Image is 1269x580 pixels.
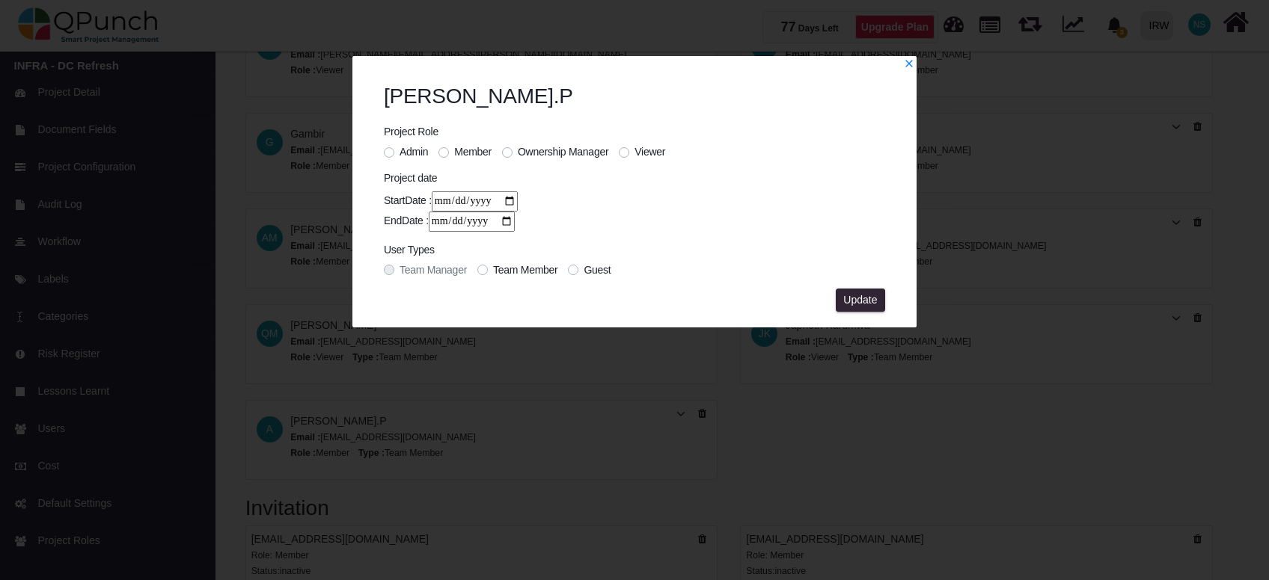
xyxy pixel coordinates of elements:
span: Member [454,146,492,158]
a: x [904,58,914,70]
span: Admin [400,146,428,158]
span: Guest [584,264,611,276]
div: StartDate : EndDate : [384,191,518,232]
legend: User Types [384,242,621,262]
span: Ownership Manager [518,146,608,158]
h2: [PERSON_NAME].p [384,84,885,109]
button: Update [836,289,885,312]
span: Team Member [493,264,557,276]
legend: Project Role [384,124,676,144]
legend: Project date [384,170,518,191]
span: Viewer [634,146,665,158]
svg: x [904,58,914,69]
span: Team Manager [400,264,467,276]
span: Update [843,294,877,306]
